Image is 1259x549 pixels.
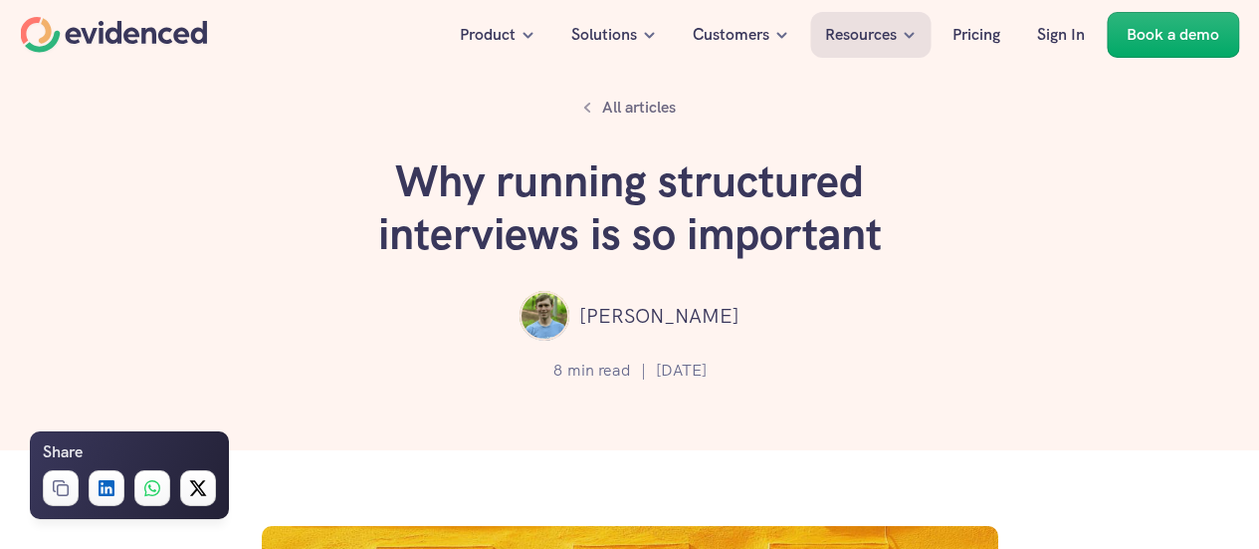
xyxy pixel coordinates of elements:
img: "" [520,291,569,341]
p: 8 [553,358,562,384]
a: Pricing [938,12,1015,58]
p: Product [460,22,516,48]
a: Book a demo [1107,12,1239,58]
p: Sign In [1037,22,1085,48]
a: All articles [572,90,687,126]
p: All articles [602,95,676,121]
p: Book a demo [1127,22,1219,48]
a: Sign In [1022,12,1100,58]
p: min read [567,358,631,384]
h1: Why running structured interviews is so important [331,155,929,261]
p: [DATE] [656,358,707,384]
p: [PERSON_NAME] [579,300,739,332]
p: Pricing [952,22,1000,48]
p: | [641,358,646,384]
p: Resources [825,22,897,48]
h6: Share [43,439,83,465]
p: Customers [693,22,769,48]
a: Home [20,17,207,53]
p: Solutions [571,22,637,48]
